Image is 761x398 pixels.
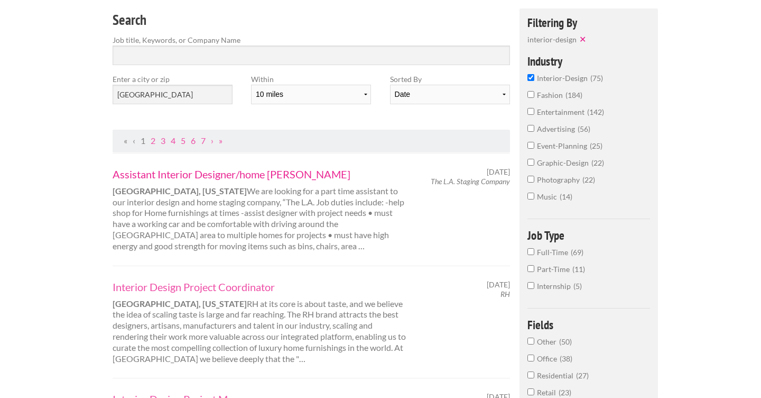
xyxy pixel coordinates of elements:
[527,282,534,289] input: Internship5
[211,135,214,146] a: Next Page
[537,388,559,397] span: Retail
[573,282,582,291] span: 5
[559,337,572,346] span: 50
[571,248,583,257] span: 69
[590,74,603,83] span: 75
[500,290,510,298] em: RH
[191,135,196,146] a: Page 6
[113,34,511,46] label: Job title, Keywords, or Company Name
[527,193,534,200] input: music14
[527,91,534,98] input: fashion184
[151,135,155,146] a: Page 2
[590,141,602,150] span: 25
[527,159,534,166] input: graphic-design22
[487,167,510,177] span: [DATE]
[527,229,651,241] h4: Job Type
[219,135,222,146] a: Last Page, Page 8
[527,35,577,44] span: interior-design
[161,135,165,146] a: Page 3
[390,74,510,85] label: Sorted By
[171,135,175,146] a: Page 4
[103,280,415,365] div: RH at its core is about taste, and we believe the idea of scaling taste is large and far reaching...
[577,34,591,44] button: ✕
[582,175,595,184] span: 22
[587,107,604,116] span: 142
[537,107,587,116] span: entertainment
[201,135,206,146] a: Page 7
[527,265,534,272] input: Part-Time11
[527,125,534,132] input: advertising56
[537,175,582,184] span: photography
[537,91,565,99] span: fashion
[141,135,145,146] a: Page 1
[527,176,534,183] input: photography22
[431,177,510,186] em: The L.A. Staging Company
[527,55,651,67] h4: Industry
[537,337,559,346] span: Other
[537,192,560,201] span: music
[537,124,578,133] span: advertising
[124,135,127,146] span: First Page
[565,91,582,99] span: 184
[527,248,534,255] input: Full-Time69
[537,141,590,150] span: event-planning
[537,371,576,380] span: Residential
[559,388,571,397] span: 23
[487,280,510,290] span: [DATE]
[537,282,573,291] span: Internship
[113,167,406,181] a: Assistant Interior Designer/home [PERSON_NAME]
[113,10,511,30] h3: Search
[527,108,534,115] input: entertainment142
[103,167,415,252] div: We are looking for a part time assistant to our interior design and home staging company, “The L....
[527,372,534,378] input: Residential27
[537,158,591,167] span: graphic-design
[527,16,651,29] h4: Filtering By
[527,142,534,149] input: event-planning25
[113,74,233,85] label: Enter a city or zip
[527,338,534,345] input: Other50
[560,354,572,363] span: 38
[537,265,572,274] span: Part-Time
[113,280,406,294] a: Interior Design Project Coordinator
[527,355,534,361] input: Office38
[560,192,572,201] span: 14
[113,298,247,309] strong: [GEOGRAPHIC_DATA], [US_STATE]
[572,265,585,274] span: 11
[578,124,590,133] span: 56
[251,74,371,85] label: Within
[527,74,534,81] input: interior-design75
[537,248,571,257] span: Full-Time
[133,135,135,146] span: Previous Page
[576,371,589,380] span: 27
[113,186,247,196] strong: [GEOGRAPHIC_DATA], [US_STATE]
[527,319,651,331] h4: Fields
[537,74,590,83] span: interior-design
[537,354,560,363] span: Office
[181,135,185,146] a: Page 5
[591,158,604,167] span: 22
[390,85,510,104] select: Sort results by
[527,388,534,395] input: Retail23
[113,46,511,65] input: Search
